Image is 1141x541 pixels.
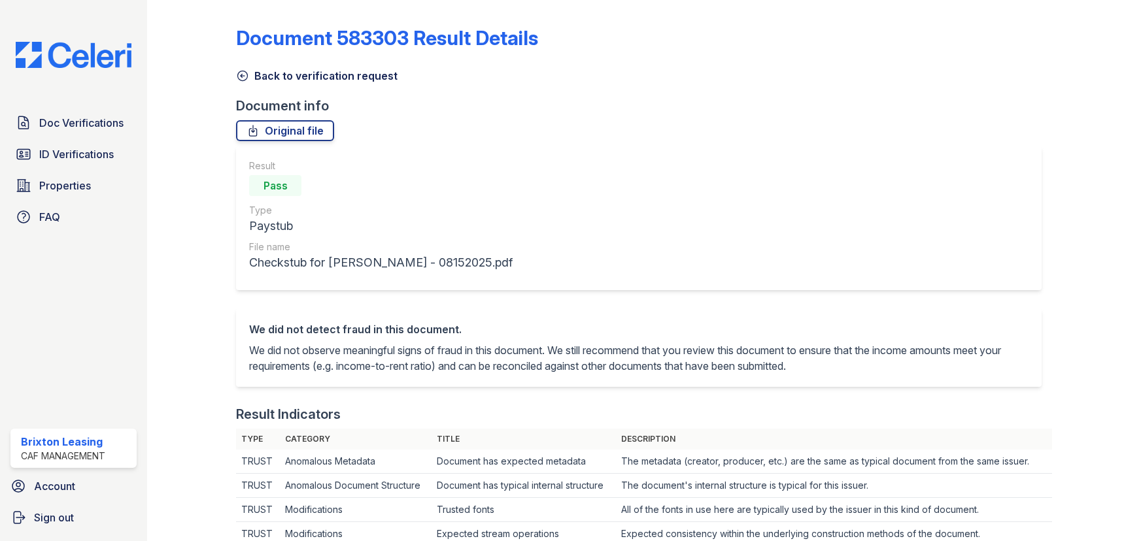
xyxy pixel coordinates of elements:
[280,450,432,474] td: Anomalous Metadata
[249,175,301,196] div: Pass
[39,146,114,162] span: ID Verifications
[10,110,137,136] a: Doc Verifications
[616,474,1052,498] td: The document's internal structure is typical for this issuer.
[39,115,124,131] span: Doc Verifications
[432,498,616,522] td: Trusted fonts
[236,498,280,522] td: TRUST
[249,321,1029,337] div: We did not detect fraud in this document.
[236,429,280,450] th: Type
[432,474,616,498] td: Document has typical internal structure
[236,120,334,141] a: Original file
[249,240,513,254] div: File name
[236,405,341,423] div: Result Indicators
[39,209,60,225] span: FAQ
[280,498,432,522] td: Modifications
[249,159,513,172] div: Result
[616,498,1052,522] td: All of the fonts in use here are typically used by the issuer in this kind of document.
[10,141,137,167] a: ID Verifications
[10,204,137,230] a: FAQ
[616,450,1052,474] td: The metadata (creator, producer, etc.) are the same as typical document from the same issuer.
[39,178,91,193] span: Properties
[236,68,398,84] a: Back to verification request
[236,474,280,498] td: TRUST
[236,450,280,474] td: TRUST
[21,434,105,450] div: Brixton Leasing
[34,510,74,525] span: Sign out
[432,450,616,474] td: Document has expected metadata
[21,450,105,463] div: CAF Management
[280,474,432,498] td: Anomalous Document Structure
[236,97,1052,115] div: Document info
[280,429,432,450] th: Category
[10,172,137,199] a: Properties
[5,42,142,68] img: CE_Logo_Blue-a8612792a0a2168367f1c8372b55b34899dd931a85d93a1a3d3e32e68fde9ad4.png
[5,473,142,499] a: Account
[249,254,513,272] div: Checkstub for [PERSON_NAME] - 08152025.pdf
[249,342,1029,374] p: We did not observe meaningful signs of fraud in this document. We still recommend that you review...
[236,26,538,50] a: Document 583303 Result Details
[616,429,1052,450] th: Description
[432,429,616,450] th: Title
[249,204,513,217] div: Type
[249,217,513,235] div: Paystub
[34,478,75,494] span: Account
[5,504,142,531] a: Sign out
